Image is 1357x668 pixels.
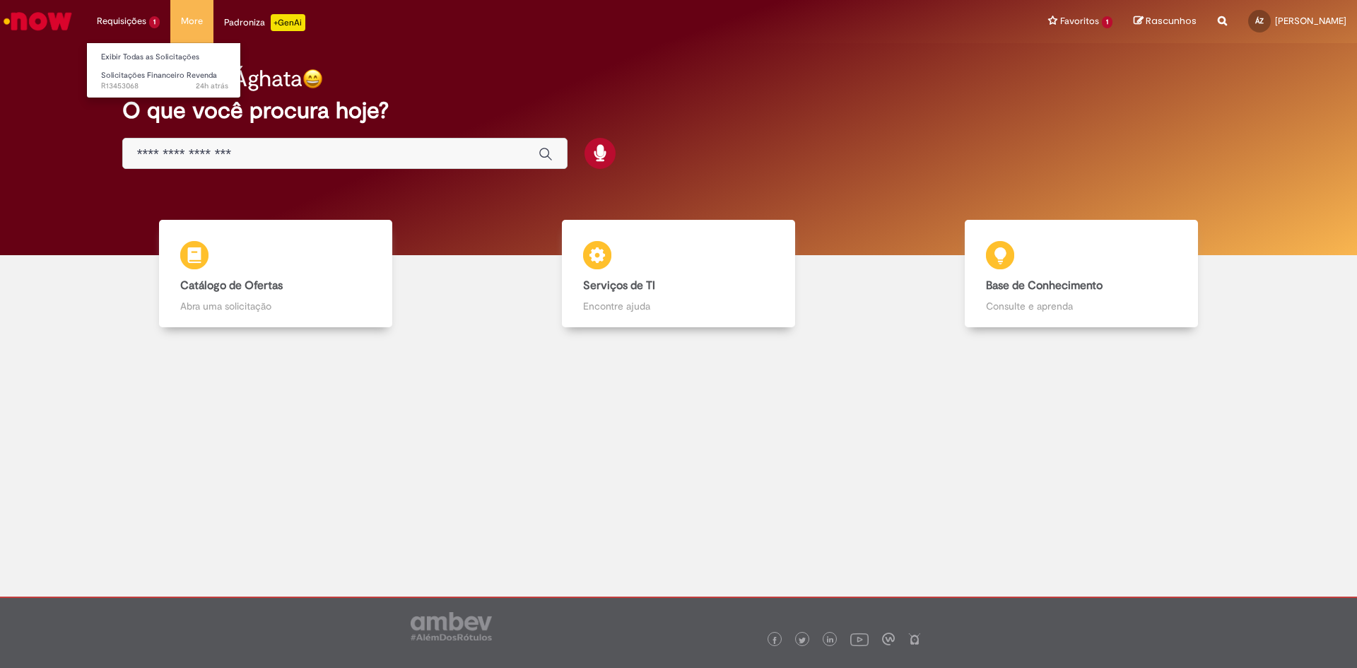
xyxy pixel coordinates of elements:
span: ÁZ [1255,16,1264,25]
p: +GenAi [271,14,305,31]
a: Base de Conhecimento Consulte e aprenda [880,220,1283,328]
span: Requisições [97,14,146,28]
span: More [181,14,203,28]
span: [PERSON_NAME] [1275,15,1346,27]
a: Aberto R13453068 : Solicitações Financeiro Revenda [87,68,242,94]
b: Base de Conhecimento [986,279,1103,293]
span: R13453068 [101,81,228,92]
a: Rascunhos [1134,15,1197,28]
span: 1 [149,16,160,28]
b: Serviços de TI [583,279,655,293]
span: 1 [1102,16,1112,28]
img: logo_footer_linkedin.png [827,636,834,645]
img: logo_footer_ambev_rotulo_gray.png [411,612,492,640]
span: Solicitações Financeiro Revenda [101,70,217,81]
h2: O que você procura hoje? [122,98,1235,123]
div: Padroniza [224,14,305,31]
img: ServiceNow [1,7,74,35]
p: Consulte e aprenda [986,299,1177,313]
p: Abra uma solicitação [180,299,372,313]
time: 27/08/2025 15:15:15 [196,81,228,91]
p: Encontre ajuda [583,299,775,313]
span: 24h atrás [196,81,228,91]
img: logo_footer_twitter.png [799,637,806,644]
img: happy-face.png [302,69,323,89]
a: Exibir Todas as Solicitações [87,49,242,65]
img: logo_footer_youtube.png [850,630,869,648]
span: Rascunhos [1146,14,1197,28]
a: Serviços de TI Encontre ajuda [477,220,880,328]
a: Catálogo de Ofertas Abra uma solicitação [74,220,477,328]
span: Favoritos [1060,14,1099,28]
img: logo_footer_naosei.png [908,633,921,645]
b: Catálogo de Ofertas [180,279,283,293]
img: logo_footer_workplace.png [882,633,895,645]
ul: Requisições [86,42,241,98]
img: logo_footer_facebook.png [771,637,778,644]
